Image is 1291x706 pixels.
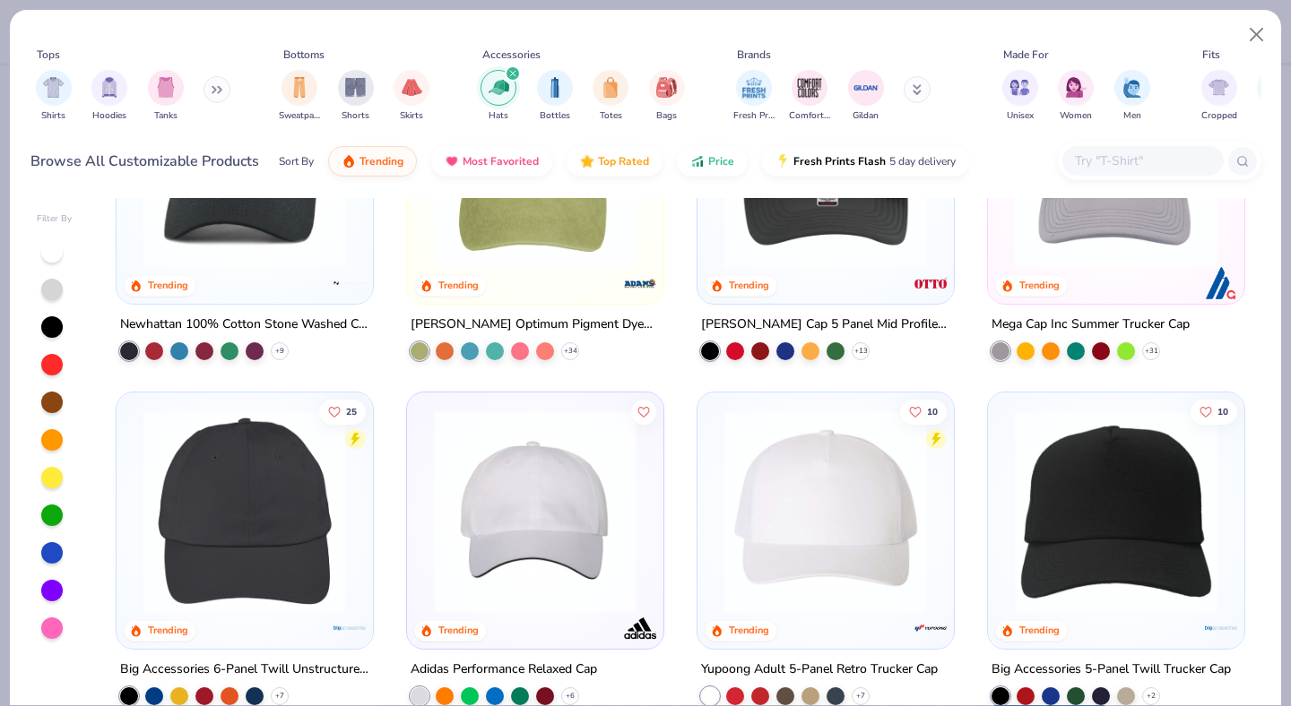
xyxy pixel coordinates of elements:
img: Yupoong logo [913,609,949,645]
div: filter for Unisex [1002,70,1038,123]
span: Trending [360,154,403,168]
img: 9e140c90-e119-4704-82d8-5c3fb2806cdf [1006,65,1226,268]
span: + 7 [856,690,865,701]
button: filter button [148,70,184,123]
div: Made For [1003,47,1048,63]
img: Women Image [1066,77,1087,98]
img: Otto Cap logo [913,265,949,301]
button: filter button [1201,70,1237,123]
img: Cropped Image [1209,77,1229,98]
img: Adidas logo [622,609,658,645]
button: Like [900,399,947,424]
div: filter for Bags [649,70,685,123]
img: 31d1171b-c302-40d8-a1fe-679e4cf1ca7b [715,65,936,268]
img: Bags Image [656,77,676,98]
div: Adidas Performance Relaxed Cap [411,658,597,680]
img: Comfort Colors Image [796,74,823,101]
input: Try "T-Shirt" [1073,151,1211,171]
button: filter button [394,70,429,123]
span: Skirts [400,109,423,123]
img: dc10a769-e6a5-4700-a3a1-83c57f8a1400 [425,410,645,613]
button: filter button [649,70,685,123]
span: Gildan [853,109,879,123]
div: Newhattan 100% Cotton Stone Washed Cap [120,314,369,336]
button: Price [677,146,748,176]
div: filter for Women [1058,70,1094,123]
img: Fresh Prints Image [741,74,767,101]
span: + 9 [275,346,284,357]
button: filter button [279,70,320,123]
span: Hoodies [92,109,126,123]
div: Accessories [482,47,541,63]
button: Top Rated [567,146,663,176]
img: 5bced5f3-53ea-498b-b5f0-228ec5730a9c [425,65,645,268]
button: Trending [328,146,417,176]
img: Hats Image [489,77,509,98]
img: Totes Image [601,77,620,98]
img: TopRated.gif [580,154,594,168]
img: most_fav.gif [445,154,459,168]
span: Tanks [154,109,178,123]
button: Close [1240,18,1274,52]
div: Big Accessories 5-Panel Twill Trucker Cap [992,658,1231,680]
div: filter for Cropped [1201,70,1237,123]
img: Hoodies Image [100,77,119,98]
img: 5207056a-04a1-4d44-905c-786e19b406ba [935,410,1156,613]
img: Shirts Image [43,77,64,98]
img: e09f65cd-7531-4213-a15e-64e7ffa3f5ca [1006,410,1226,613]
span: Most Favorited [463,154,539,168]
img: Tanks Image [156,77,176,98]
span: Fresh Prints [733,109,775,123]
span: 5 day delivery [889,151,956,172]
div: Mega Cap Inc Summer Trucker Cap [992,314,1190,336]
div: filter for Comfort Colors [789,70,830,123]
span: Unisex [1007,109,1034,123]
span: + 13 [853,346,867,357]
div: filter for Skirts [394,70,429,123]
button: filter button [1002,70,1038,123]
span: Top Rated [598,154,649,168]
span: Women [1060,109,1092,123]
div: filter for Shirts [36,70,72,123]
button: Fresh Prints Flash5 day delivery [762,146,969,176]
div: filter for Fresh Prints [733,70,775,123]
button: filter button [733,70,775,123]
span: Price [708,154,734,168]
span: Hats [489,109,508,123]
button: Most Favorited [431,146,552,176]
div: filter for Gildan [848,70,884,123]
span: 10 [927,407,938,416]
div: Browse All Customizable Products [30,151,259,172]
div: Bottoms [283,47,325,63]
img: Gildan Image [853,74,879,101]
span: 10 [1217,407,1228,416]
span: Bottles [540,109,570,123]
button: filter button [36,70,72,123]
img: Newhattan logo [332,265,368,301]
img: Unisex Image [1009,77,1030,98]
img: Big Accessories logo [1202,609,1238,645]
div: [PERSON_NAME] Cap 5 Panel Mid Profile Mesh Back Trucker Hat [701,314,950,336]
button: Like [631,399,656,424]
span: 25 [347,407,358,416]
button: filter button [1114,70,1150,123]
img: 17b29169-c3d3-4c14-99ba-07724354e637 [715,410,936,613]
button: filter button [789,70,830,123]
div: filter for Totes [593,70,628,123]
div: [PERSON_NAME] Optimum Pigment Dyed-Cap [411,314,660,336]
span: Bags [656,109,677,123]
span: + 6 [566,690,575,701]
div: Sort By [279,153,314,169]
div: Big Accessories 6-Panel Twill Unstructured Cap [120,658,369,680]
div: Fits [1202,47,1220,63]
div: filter for Men [1114,70,1150,123]
div: Filter By [37,212,73,226]
button: filter button [848,70,884,123]
button: Like [1191,399,1237,424]
div: Tops [37,47,60,63]
img: Shorts Image [345,77,366,98]
img: Big Accessories logo [332,609,368,645]
img: Bottles Image [545,77,565,98]
div: Yupoong Adult 5-Panel Retro Trucker Cap [701,658,938,680]
img: Adams logo [622,265,658,301]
